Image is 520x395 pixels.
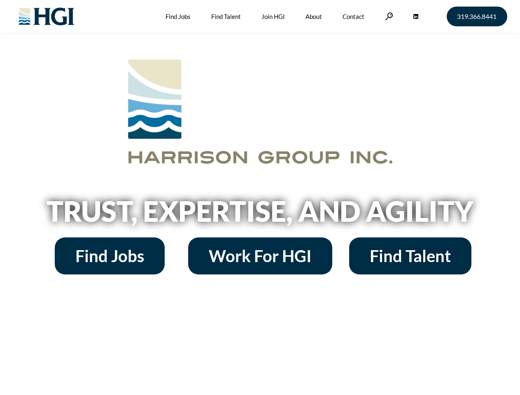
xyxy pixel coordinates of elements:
a: 319.366.8441 [447,7,507,26]
span: 319.366.8441 [457,13,497,20]
span: Find Talent [370,248,451,264]
a: Find Jobs [55,237,165,274]
span: Work For HGI [209,248,312,264]
a: Work For HGI [188,237,332,274]
a: Search [385,12,393,20]
a: Find Talent [349,237,471,274]
span: Find Jobs [75,248,144,264]
h2: Trust, Expertise, and Agility [26,197,495,225]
